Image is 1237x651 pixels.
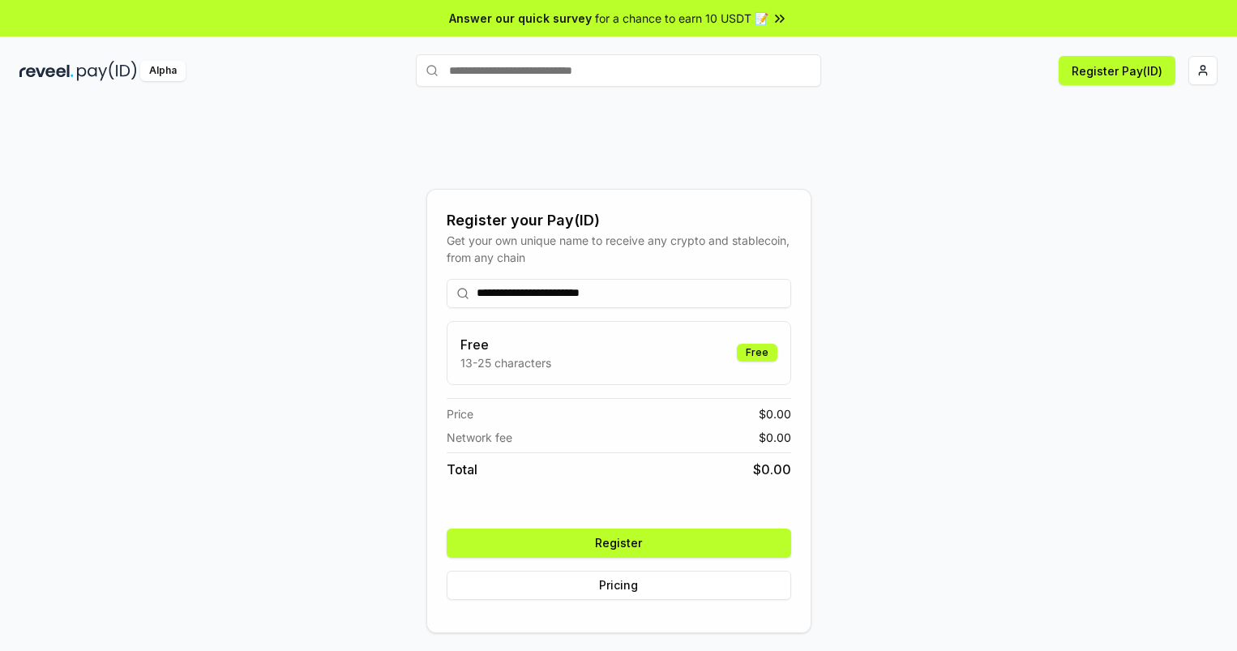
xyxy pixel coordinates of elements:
[447,405,473,422] span: Price
[759,429,791,446] span: $ 0.00
[753,460,791,479] span: $ 0.00
[19,61,74,81] img: reveel_dark
[737,344,777,362] div: Free
[447,209,791,232] div: Register your Pay(ID)
[140,61,186,81] div: Alpha
[77,61,137,81] img: pay_id
[1059,56,1175,85] button: Register Pay(ID)
[460,354,551,371] p: 13-25 characters
[447,429,512,446] span: Network fee
[759,405,791,422] span: $ 0.00
[449,10,592,27] span: Answer our quick survey
[595,10,768,27] span: for a chance to earn 10 USDT 📝
[447,460,477,479] span: Total
[447,232,791,266] div: Get your own unique name to receive any crypto and stablecoin, from any chain
[447,571,791,600] button: Pricing
[460,335,551,354] h3: Free
[447,529,791,558] button: Register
